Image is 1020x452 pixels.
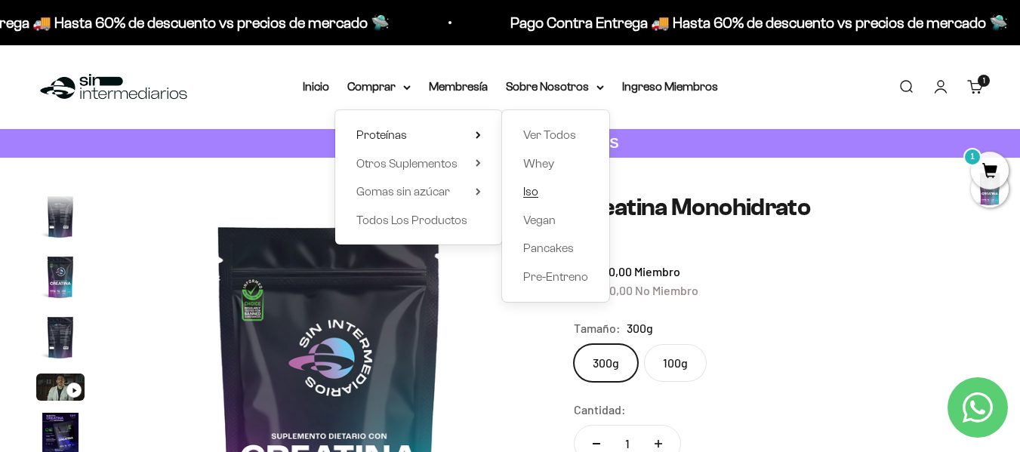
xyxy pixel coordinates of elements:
span: Pre-Entreno [523,270,588,283]
img: Creatina Monohidrato [36,192,85,241]
a: Vegan [523,211,588,230]
span: Whey [523,157,554,170]
a: 1 [971,164,1009,180]
a: Iso [523,182,588,201]
span: Otros Suplementos [356,157,458,170]
mark: 1 [963,148,981,166]
img: Creatina Monohidrato [36,313,85,361]
span: Miembro [634,264,680,278]
h1: Creatina Monohidrato [574,194,984,220]
span: No Miembro [635,283,698,297]
img: Creatina Monohidrato [36,253,85,301]
summary: Sobre Nosotros [506,77,604,97]
button: Ir al artículo 3 [36,253,85,306]
button: Enviar [245,225,313,251]
summary: Otros Suplementos [356,154,481,174]
a: Inicio [303,80,329,93]
div: Un aval de expertos o estudios clínicos en la página. [18,72,313,112]
button: Ir al artículo 5 [36,374,85,405]
a: Pancakes [523,238,588,258]
a: 4.74.7 de 5.0 estrellas [574,232,984,249]
a: Whey [523,154,588,174]
span: Ver Todos [523,128,576,141]
legend: Tamaño: [574,318,621,338]
a: Todos Los Productos [356,211,481,230]
div: Más detalles sobre la fecha exacta de entrega. [18,116,313,143]
summary: Gomas sin azúcar [356,182,481,201]
span: Vegan [523,214,556,226]
summary: Comprar [347,77,411,97]
div: Un mensaje de garantía de satisfacción visible. [18,146,313,173]
div: La confirmación de la pureza de los ingredientes. [18,177,313,217]
span: Proteínas [356,128,407,141]
span: Pancakes [523,241,574,254]
p: Pago Contra Entrega 🚚 Hasta 60% de descuento vs precios de mercado 🛸 [501,11,998,35]
a: Pre-Entreno [523,267,588,287]
span: 300g [627,318,653,338]
p: ¿Qué te daría la seguridad final para añadir este producto a tu carrito? [18,24,313,59]
button: Ir al artículo 2 [36,192,85,245]
a: Ingreso Miembros [622,80,718,93]
span: Gomas sin azúcar [356,185,450,198]
button: Ir al artículo 4 [36,313,85,366]
a: 1 [967,78,984,95]
span: Iso [523,185,538,198]
label: Cantidad: [574,400,626,420]
a: Ver Todos [523,125,588,145]
span: Enviar [247,225,311,251]
span: Todos Los Productos [356,214,467,226]
summary: Proteínas [356,125,481,145]
cart-count: 1 [978,75,990,87]
a: Membresía [429,80,488,93]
